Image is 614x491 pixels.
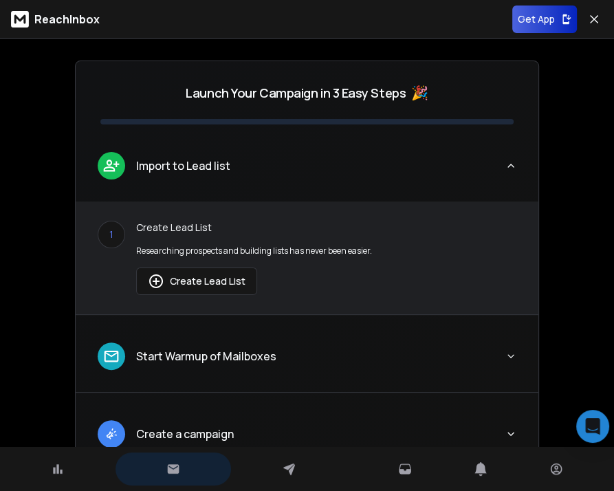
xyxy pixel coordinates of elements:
[136,157,230,174] p: Import to Lead list
[102,425,120,442] img: lead
[136,245,516,257] p: Researching prospects and building lists has never been easier.
[102,347,120,365] img: lead
[136,221,516,234] p: Create Lead List
[34,11,100,28] p: ReachInbox
[411,83,428,102] span: 🎉
[148,273,164,290] img: lead
[186,83,406,102] p: Launch Your Campaign in 3 Easy Steps
[136,426,234,442] p: Create a campaign
[136,268,257,295] button: Create Lead List
[76,409,538,470] button: leadCreate a campaign
[102,157,120,174] img: lead
[76,141,538,201] button: leadImport to Lead list
[576,410,609,443] div: Open Intercom Messenger
[76,331,538,392] button: leadStart Warmup of Mailboxes
[76,201,538,314] div: leadImport to Lead list
[512,6,577,33] button: Get App
[98,221,125,248] div: 1
[136,348,276,364] p: Start Warmup of Mailboxes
